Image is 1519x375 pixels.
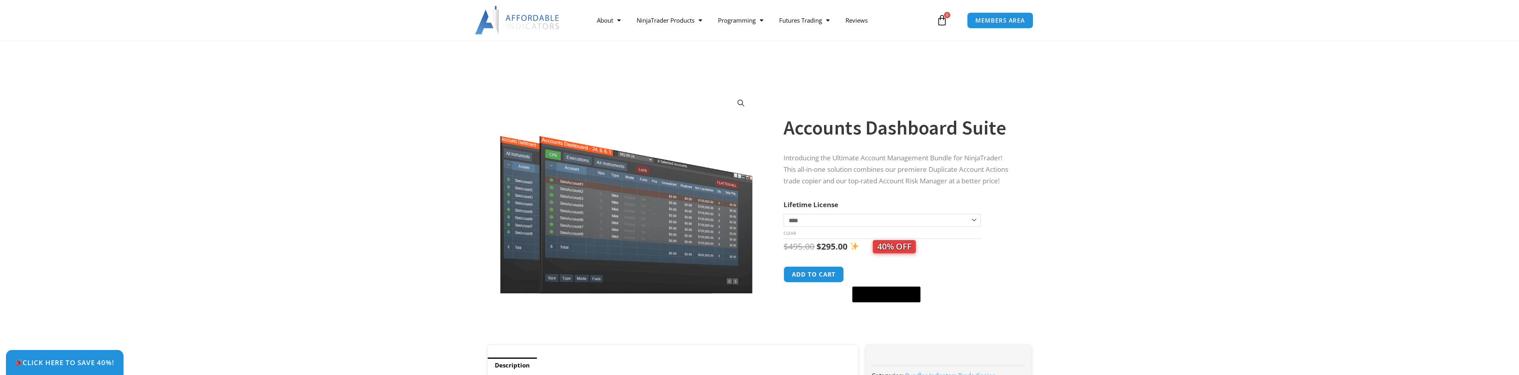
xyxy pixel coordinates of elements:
[499,90,754,294] img: Screenshot 2024-08-26 155710eeeee
[15,359,22,366] img: 🎉
[784,241,788,252] span: $
[816,241,821,252] span: $
[838,11,876,29] a: Reviews
[589,11,629,29] a: About
[784,152,1015,187] p: Introducing the Ultimate Account Management Bundle for NinjaTrader! This all-in-one solution comb...
[734,96,748,110] a: View full-screen image gallery
[15,359,114,366] span: Click Here to save 40%!
[850,242,859,250] img: ✨
[816,241,847,252] bdi: 295.00
[851,265,922,284] iframe: Secure express checkout frame
[975,17,1025,23] span: MEMBERS AREA
[784,200,838,209] label: Lifetime License
[784,231,796,236] a: Clear options
[852,287,921,302] button: Buy with GPay
[925,9,959,32] a: 0
[873,240,916,253] span: 40% OFF
[629,11,710,29] a: NinjaTrader Products
[475,6,560,35] img: LogoAI | Affordable Indicators – NinjaTrader
[6,350,124,375] a: 🎉Click Here to save 40%!
[589,11,934,29] nav: Menu
[944,12,950,18] span: 0
[784,114,1015,142] h1: Accounts Dashboard Suite
[967,12,1033,29] a: MEMBERS AREA
[771,11,838,29] a: Futures Trading
[710,11,771,29] a: Programming
[784,241,815,252] bdi: 495.00
[784,266,844,283] button: Add to cart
